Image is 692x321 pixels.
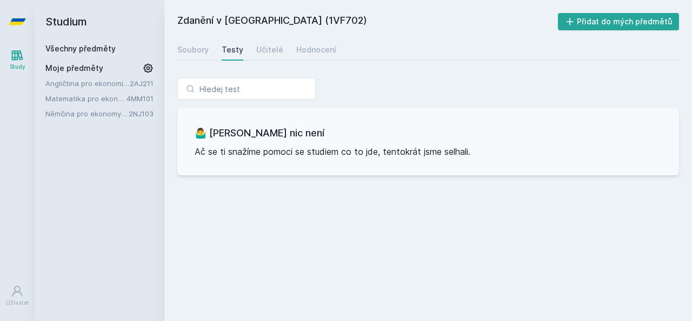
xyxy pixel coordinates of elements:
input: Hledej test [177,78,316,100]
div: Study [10,63,25,71]
a: Angličtina pro ekonomická studia 1 (B2/C1) [45,78,130,89]
button: Přidat do mých předmětů [558,13,680,30]
a: Study [2,43,32,76]
a: 4MM101 [127,94,154,103]
h2: Zdanění v [GEOGRAPHIC_DATA] (1VF702) [177,13,558,30]
a: Matematika pro ekonomy [45,93,127,104]
p: Ač se ti snažíme pomoci se studiem co to jde, tentokrát jsme selhali. [195,145,662,158]
a: 2AJ211 [130,79,154,88]
a: Hodnocení [296,39,336,61]
a: Testy [222,39,243,61]
a: Soubory [177,39,209,61]
a: Učitelé [256,39,283,61]
span: Moje předměty [45,63,103,74]
div: Hodnocení [296,44,336,55]
div: Učitelé [256,44,283,55]
a: Uživatel [2,279,32,312]
a: Němčina pro ekonomy - mírně pokročilá úroveň 1 (A2) [45,108,129,119]
a: 2NJ103 [129,109,154,118]
div: Testy [222,44,243,55]
a: Všechny předměty [45,44,116,53]
div: Uživatel [6,299,29,307]
div: Soubory [177,44,209,55]
h3: 🤷‍♂️ [PERSON_NAME] nic není [195,126,662,141]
